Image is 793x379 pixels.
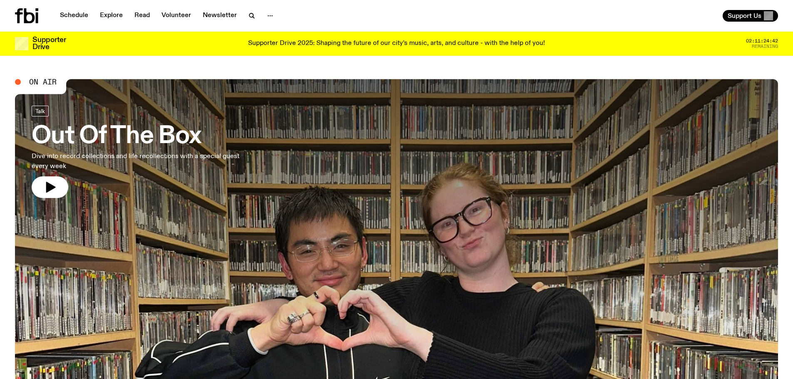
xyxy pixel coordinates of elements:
h3: Out Of The Box [32,125,245,148]
a: Schedule [55,10,93,22]
p: Dive into record collections and life recollections with a special guest every week [32,151,245,171]
a: Newsletter [198,10,242,22]
a: Out Of The BoxDive into record collections and life recollections with a special guest every week [32,106,245,198]
p: Supporter Drive 2025: Shaping the future of our city’s music, arts, and culture - with the help o... [248,40,545,47]
span: Remaining [752,44,778,49]
span: On Air [29,78,57,86]
a: Explore [95,10,128,22]
a: Read [129,10,155,22]
span: 02:11:24:42 [746,39,778,43]
span: Talk [35,108,45,114]
a: Volunteer [157,10,196,22]
span: Support Us [728,12,761,20]
a: Talk [32,106,49,116]
h3: Supporter Drive [32,37,66,51]
button: Support Us [723,10,778,22]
